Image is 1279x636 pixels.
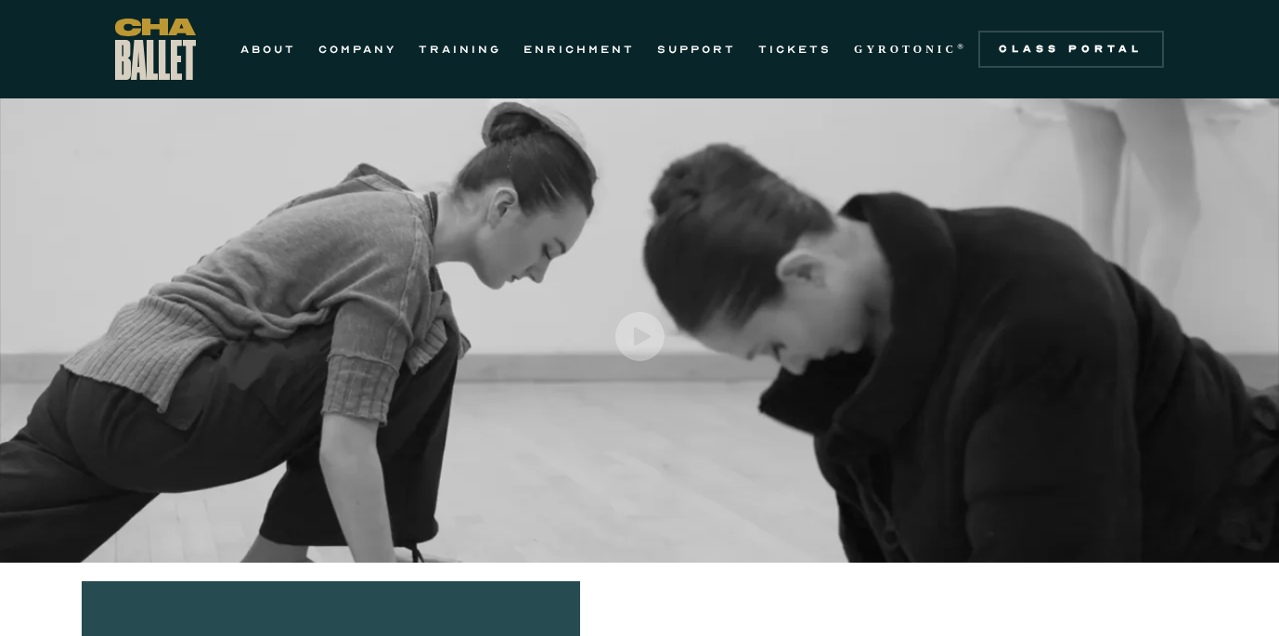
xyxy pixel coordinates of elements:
a: TRAINING [419,38,501,60]
strong: GYROTONIC [854,43,957,56]
a: COMPANY [318,38,396,60]
a: SUPPORT [657,38,736,60]
sup: ® [957,42,967,51]
div: Class Portal [989,42,1153,57]
a: ABOUT [240,38,296,60]
a: Class Portal [978,31,1164,68]
a: GYROTONIC® [854,38,967,60]
a: home [115,19,196,80]
a: ENRICHMENT [523,38,635,60]
a: TICKETS [758,38,832,60]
